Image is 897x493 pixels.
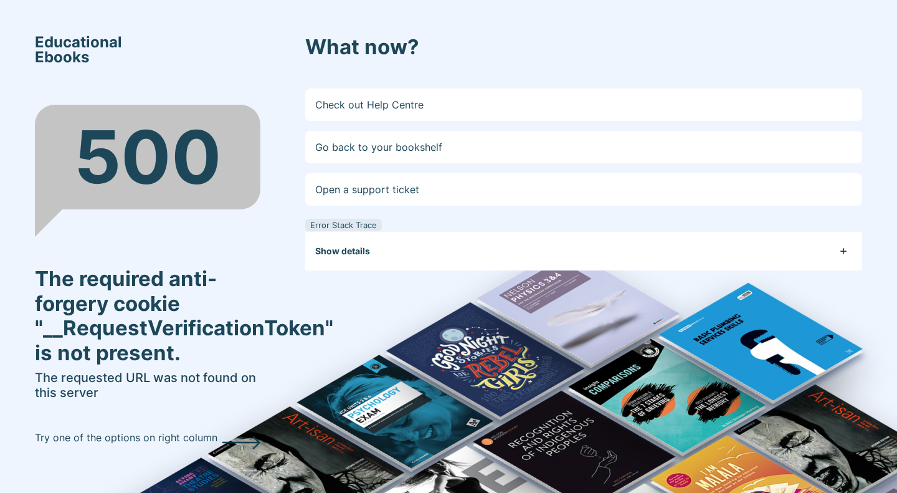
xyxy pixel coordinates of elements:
span: Educational Ebooks [35,35,122,65]
button: Show details [315,232,862,270]
a: Go back to your bookshelf [305,131,862,163]
a: Open a support ticket [305,173,862,206]
h3: What now? [305,35,862,60]
div: Error Stack Trace [305,219,382,231]
p: Try one of the options on right column [35,430,217,445]
h5: The requested URL was not found on this server [35,370,260,400]
h3: The required anti-forgery cookie "__RequestVerificationToken" is not present. [35,267,260,365]
a: Check out Help Centre [305,89,862,121]
div: 500 [35,105,260,209]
